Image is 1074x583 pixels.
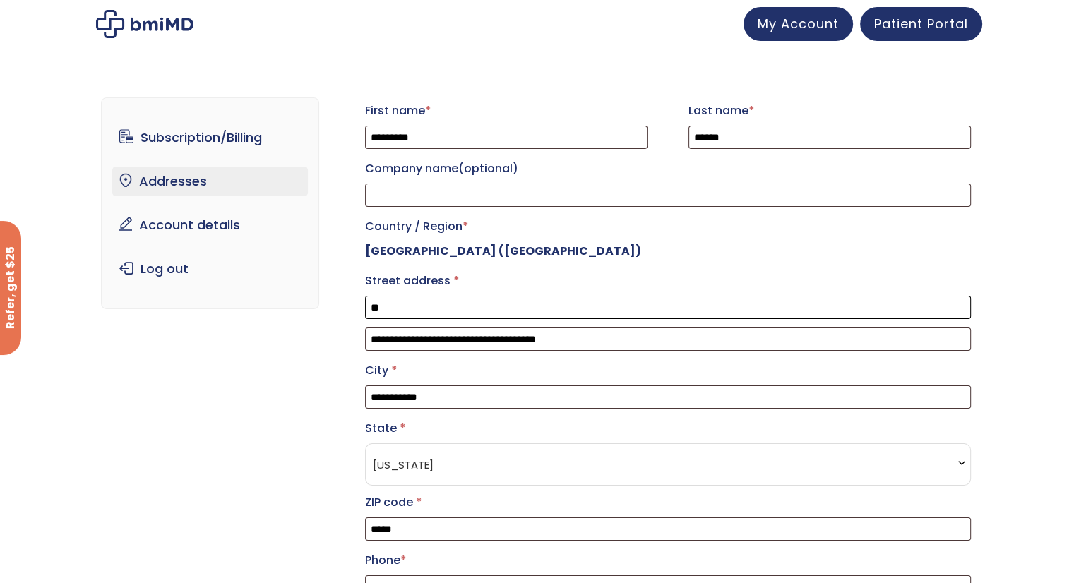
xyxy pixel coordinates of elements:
a: Addresses [112,167,308,196]
span: State [365,443,971,486]
a: My Account [744,7,853,41]
strong: [GEOGRAPHIC_DATA] ([GEOGRAPHIC_DATA]) [365,243,641,259]
label: Company name [365,157,971,180]
label: ZIP code [365,491,971,514]
label: State [365,417,971,440]
a: Log out [112,254,308,284]
label: Street address [365,270,971,292]
label: First name [365,100,648,122]
a: Patient Portal [860,7,982,41]
span: (optional) [458,160,518,176]
a: Subscription/Billing [112,123,308,152]
label: City [365,359,971,382]
span: Florida [373,451,963,478]
label: Last name [688,100,971,122]
nav: Account pages [101,97,319,309]
span: My Account [758,15,839,32]
img: My account [96,10,193,38]
span: Patient Portal [874,15,968,32]
label: Country / Region [365,215,971,238]
a: Account details [112,210,308,240]
label: Phone [365,549,971,572]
